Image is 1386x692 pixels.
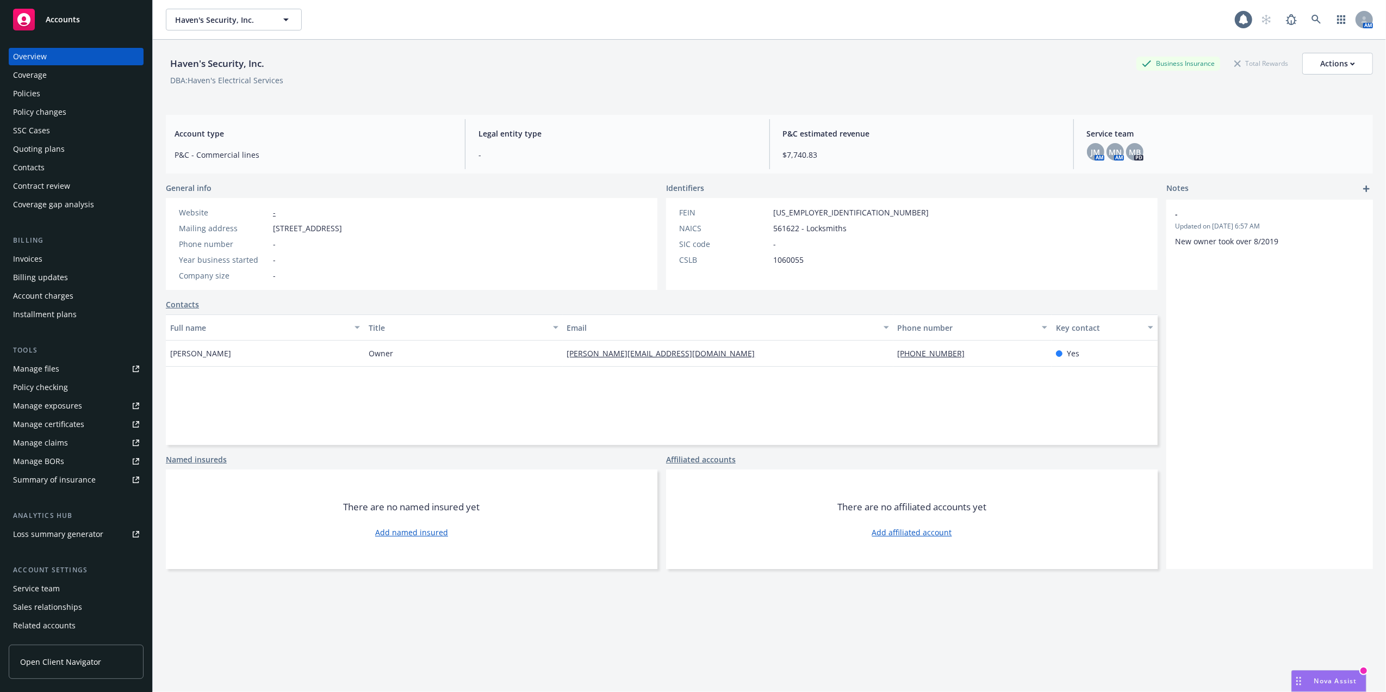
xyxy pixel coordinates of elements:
[563,314,893,341] button: Email
[166,314,364,341] button: Full name
[9,140,144,158] a: Quoting plans
[13,434,68,452] div: Manage claims
[13,122,50,139] div: SSC Cases
[13,177,70,195] div: Contract review
[567,348,764,359] a: [PERSON_NAME][EMAIL_ADDRESS][DOMAIN_NAME]
[13,379,68,396] div: Policy checking
[1175,236,1278,246] span: New owner took over 8/2019
[9,379,144,396] a: Policy checking
[1320,53,1355,74] div: Actions
[46,15,80,24] span: Accounts
[679,254,769,265] div: CSLB
[273,223,342,234] span: [STREET_ADDRESS]
[9,235,144,246] div: Billing
[175,128,452,139] span: Account type
[9,177,144,195] a: Contract review
[478,149,756,160] span: -
[13,580,60,597] div: Service team
[1331,9,1352,30] a: Switch app
[1067,348,1079,359] span: Yes
[1306,9,1327,30] a: Search
[375,527,448,538] a: Add named insured
[20,656,101,668] span: Open Client Navigator
[13,159,45,176] div: Contacts
[9,416,144,433] a: Manage certificates
[13,635,67,653] div: Client features
[1175,221,1364,231] span: Updated on [DATE] 6:57 AM
[166,9,302,30] button: Haven's Security, Inc.
[9,397,144,415] a: Manage exposures
[9,48,144,65] a: Overview
[13,360,59,378] div: Manage files
[175,149,452,160] span: P&C - Commercial lines
[9,565,144,576] div: Account settings
[9,85,144,102] a: Policies
[679,238,769,250] div: SIC code
[9,526,144,543] a: Loss summary generator
[13,287,73,305] div: Account charges
[9,580,144,597] a: Service team
[166,299,199,310] a: Contacts
[13,471,96,489] div: Summary of insurance
[13,453,64,470] div: Manage BORs
[9,471,144,489] a: Summary of insurance
[13,306,77,323] div: Installment plans
[9,66,144,84] a: Coverage
[1291,670,1366,692] button: Nova Assist
[783,149,1060,160] span: $7,740.83
[9,269,144,286] a: Billing updates
[13,85,40,102] div: Policies
[773,223,847,234] span: 561622 - Locksmiths
[1136,57,1220,70] div: Business Insurance
[13,48,47,65] div: Overview
[166,454,227,465] a: Named insureds
[9,306,144,323] a: Installment plans
[369,348,393,359] span: Owner
[9,250,144,268] a: Invoices
[9,617,144,634] a: Related accounts
[9,434,144,452] a: Manage claims
[9,453,144,470] a: Manage BORs
[898,348,974,359] a: [PHONE_NUMBER]
[9,159,144,176] a: Contacts
[13,617,76,634] div: Related accounts
[179,254,269,265] div: Year business started
[1166,200,1373,256] div: -Updated on [DATE] 6:57 AMNew owner took over 8/2019
[166,57,269,71] div: Haven's Security, Inc.
[1281,9,1302,30] a: Report a Bug
[1314,676,1357,685] span: Nova Assist
[893,314,1052,341] button: Phone number
[837,501,986,514] span: There are no affiliated accounts yet
[1360,182,1373,195] a: add
[9,598,144,616] a: Sales relationships
[13,526,103,543] div: Loss summary generator
[1166,182,1189,195] span: Notes
[1091,146,1100,158] span: JM
[679,207,769,218] div: FEIN
[1052,314,1158,341] button: Key contact
[679,223,769,234] div: NAICS
[1056,322,1141,333] div: Key contact
[13,598,82,616] div: Sales relationships
[666,454,736,465] a: Affiliated accounts
[13,250,42,268] div: Invoices
[9,360,144,378] a: Manage files
[179,238,269,250] div: Phone number
[783,128,1060,139] span: P&C estimated revenue
[166,182,212,194] span: General info
[9,510,144,521] div: Analytics hub
[13,103,66,121] div: Policy changes
[13,140,65,158] div: Quoting plans
[170,75,283,86] div: DBA: Haven's Electrical Services
[9,635,144,653] a: Client features
[369,322,546,333] div: Title
[364,314,563,341] button: Title
[567,322,877,333] div: Email
[13,66,47,84] div: Coverage
[1175,208,1336,220] span: -
[666,182,704,194] span: Identifiers
[170,322,348,333] div: Full name
[344,501,480,514] span: There are no named insured yet
[9,4,144,35] a: Accounts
